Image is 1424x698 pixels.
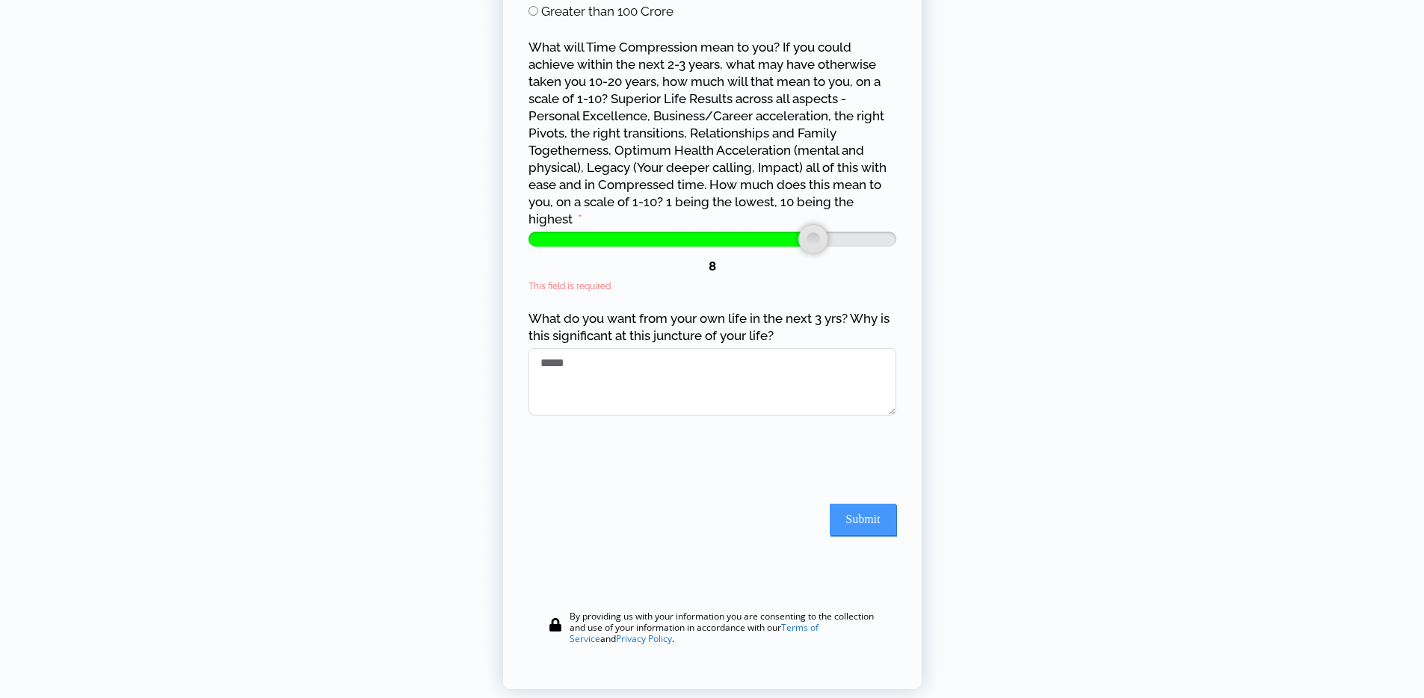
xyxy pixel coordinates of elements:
[528,258,896,275] div: 8
[616,632,672,645] a: Privacy Policy
[528,430,756,489] iframe: reCAPTCHA
[570,621,819,645] a: Terms of Service
[830,504,896,535] button: Submit
[528,310,896,345] label: What do you want from your own life in the next 3 yrs? Why is this significant at this juncture o...
[570,611,884,644] div: By providing us with your information you are consenting to the collection and use of your inform...
[541,4,674,19] span: Greater than 100 Crore
[528,278,896,295] div: This field is required
[528,348,896,416] textarea: What do you want from your own life in the next 3 yrs? Why is this significant at this juncture o...
[528,39,896,228] label: What will Time Compression mean to you? If you could achieve within the next 2-3 years, what may ...
[528,6,538,16] input: Greater than 100 Crore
